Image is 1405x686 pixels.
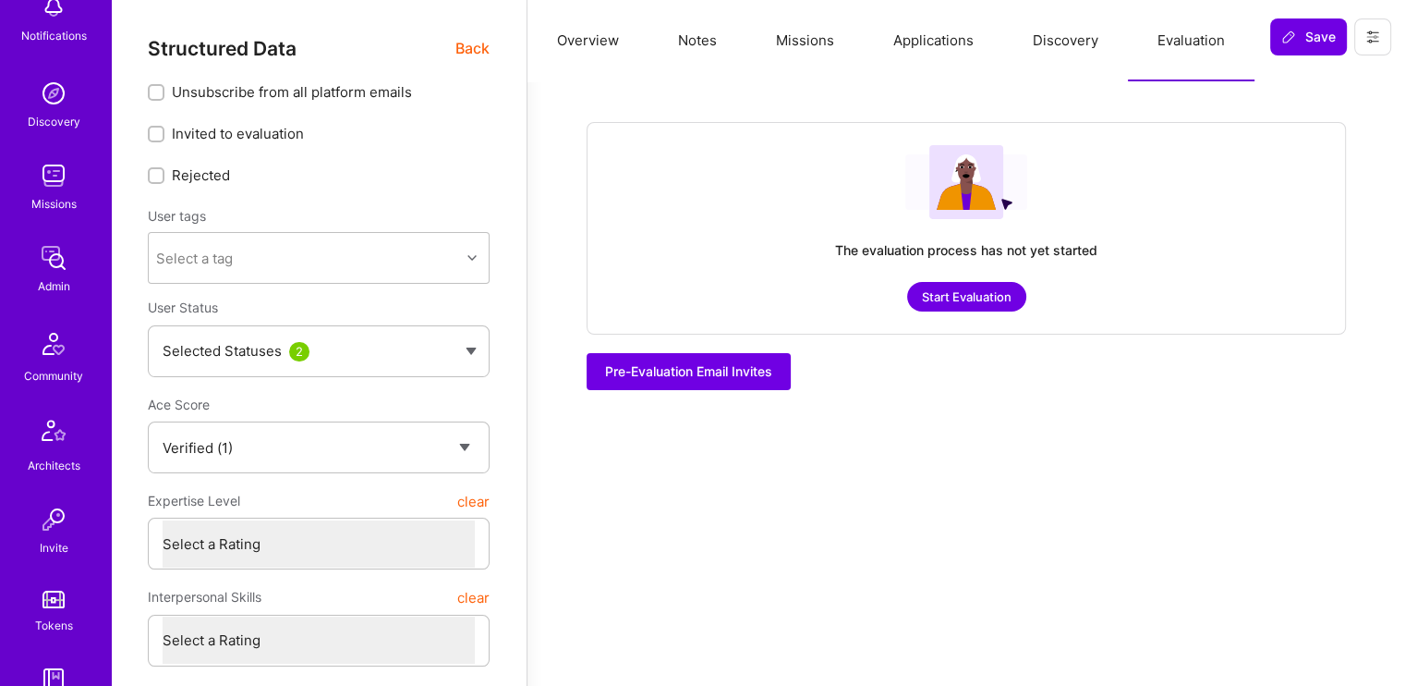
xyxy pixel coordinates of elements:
button: clear [457,581,490,614]
div: 2 [289,342,309,361]
span: Structured Data [148,37,297,60]
div: Invite [40,538,68,557]
button: clear [457,484,490,518]
div: Notifications [21,26,87,45]
span: Ace Score [148,397,210,412]
span: Selected Statuses [163,342,282,360]
span: Save [1281,28,1336,46]
img: admin teamwork [35,239,72,276]
div: Architects [28,456,80,475]
span: Back [455,37,490,60]
span: Pre-Evaluation Email Invites [605,362,772,381]
span: User Status [148,300,218,315]
span: Rejected [172,165,230,185]
div: Admin [38,276,70,296]
img: Community [31,322,76,366]
span: Interpersonal Skills [148,581,261,614]
img: teamwork [35,157,72,194]
div: Missions [31,194,77,214]
div: The evaluation process has not yet started [835,241,1097,260]
div: Select a tag [156,249,233,268]
span: Unsubscribe from all platform emails [172,82,412,102]
button: Pre-Evaluation Email Invites [587,353,791,390]
img: caret [466,348,477,355]
img: Architects [31,411,76,456]
label: User tags [148,207,206,225]
img: tokens [42,591,65,608]
span: Invited to evaluation [172,124,304,143]
div: Community [24,366,83,386]
div: Discovery [28,112,80,131]
img: discovery [35,75,72,112]
button: Start Evaluation [907,282,1026,312]
span: Expertise Level [148,484,240,518]
button: Save [1270,18,1347,55]
img: Invite [35,501,72,538]
div: Tokens [35,616,73,635]
i: icon Chevron [467,253,477,263]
